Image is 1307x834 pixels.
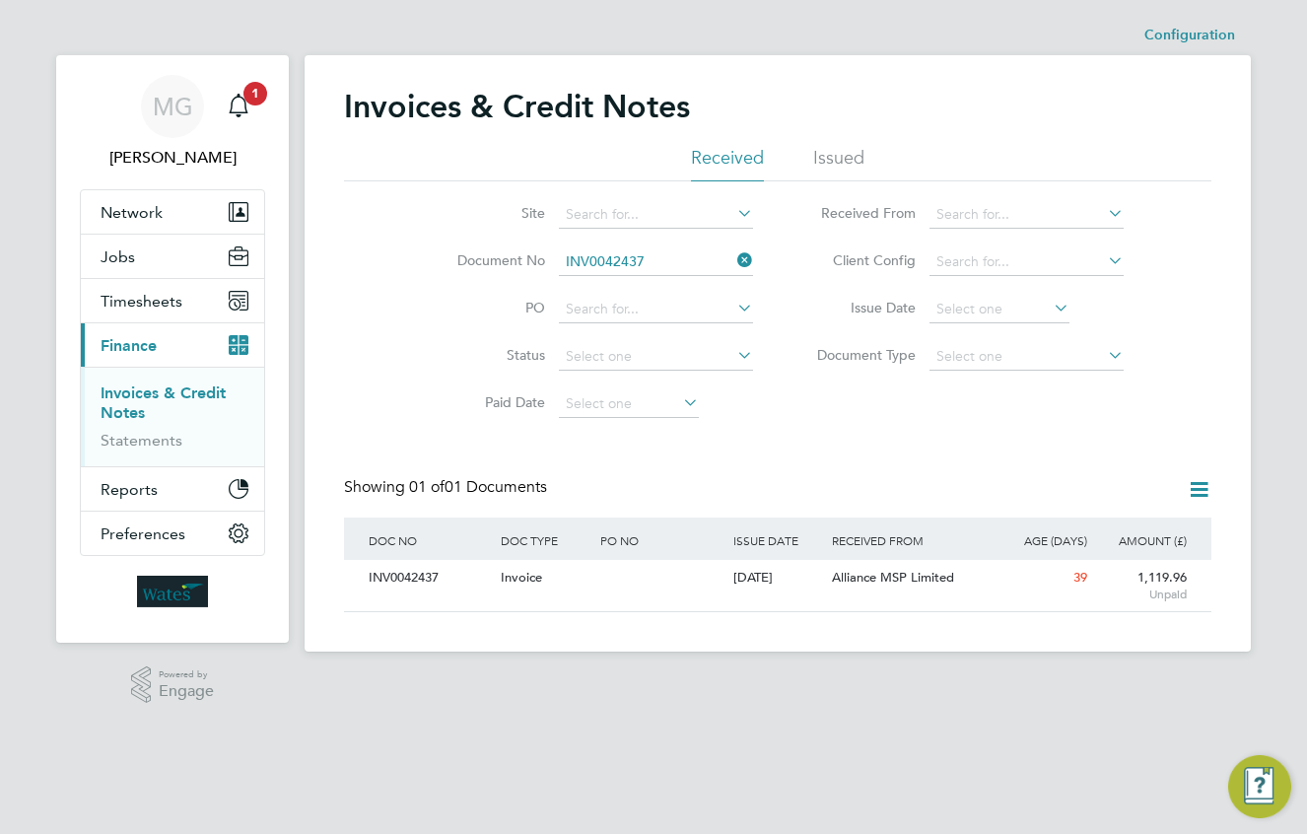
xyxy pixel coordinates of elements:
input: Search for... [559,201,753,229]
label: Document No [432,251,545,269]
div: PO NO [595,518,727,563]
button: Preferences [81,512,264,555]
a: Go to home page [80,576,265,607]
span: 01 of [409,477,445,497]
button: Jobs [81,235,264,278]
label: Paid Date [432,393,545,411]
h2: Invoices & Credit Notes [344,87,690,126]
label: Client Config [802,251,916,269]
span: Preferences [101,524,185,543]
input: Search for... [929,248,1124,276]
div: [DATE] [728,560,828,596]
a: Invoices & Credit Notes [101,383,226,422]
span: Mary Green [80,146,265,170]
input: Search for... [559,296,753,323]
input: Select one [559,343,753,371]
span: Invoice [501,569,542,586]
span: Finance [101,336,157,355]
span: Reports [101,480,158,499]
div: Showing [344,477,551,498]
span: Engage [159,683,214,700]
span: Unpaid [1097,587,1187,602]
label: Received From [802,204,916,222]
a: MG[PERSON_NAME] [80,75,265,170]
input: Select one [559,390,699,418]
div: Finance [81,367,264,466]
div: DOC NO [364,518,496,563]
div: AMOUNT (£) [1092,518,1192,563]
span: Network [101,203,163,222]
div: 1,119.96 [1092,560,1192,611]
li: Received [691,146,764,181]
button: Finance [81,323,264,367]
button: Timesheets [81,279,264,322]
a: Statements [101,431,182,450]
input: Select one [929,296,1069,323]
div: INV0042437 [364,560,496,596]
li: Issued [813,146,864,181]
span: Alliance MSP Limited [832,569,954,586]
span: 39 [1073,569,1087,586]
label: Site [432,204,545,222]
span: 1 [243,82,267,105]
input: Select one [929,343,1124,371]
nav: Main navigation [56,55,289,643]
li: Configuration [1144,16,1235,55]
img: wates-logo-retina.png [137,576,208,607]
input: Search for... [929,201,1124,229]
div: AGE (DAYS) [993,518,1092,563]
label: Status [432,346,545,364]
span: MG [153,94,193,119]
label: Issue Date [802,299,916,316]
span: Timesheets [101,292,182,311]
a: Powered byEngage [131,666,215,704]
label: Document Type [802,346,916,364]
span: Powered by [159,666,214,683]
button: Network [81,190,264,234]
div: DOC TYPE [496,518,595,563]
input: Search for... [559,248,753,276]
div: RECEIVED FROM [827,518,993,563]
button: Engage Resource Center [1228,755,1291,818]
div: ISSUE DATE [728,518,828,563]
a: 1 [219,75,258,138]
span: Jobs [101,247,135,266]
span: 01 Documents [409,477,547,497]
label: PO [432,299,545,316]
button: Reports [81,467,264,511]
